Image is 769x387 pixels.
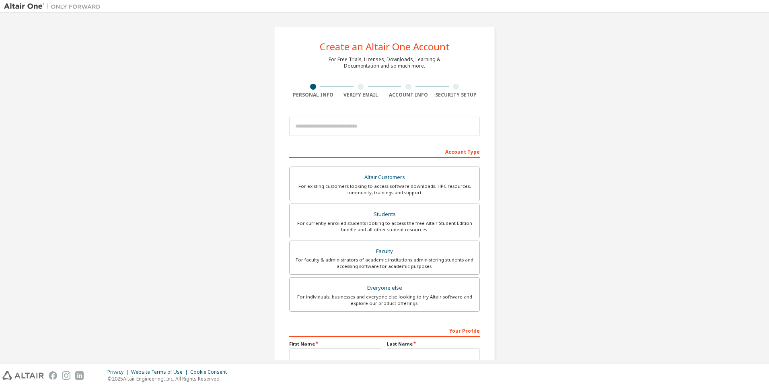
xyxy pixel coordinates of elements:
img: linkedin.svg [75,371,84,380]
label: First Name [289,341,382,347]
img: facebook.svg [49,371,57,380]
div: Faculty [294,246,475,257]
div: Verify Email [337,92,385,98]
div: Website Terms of Use [131,369,190,375]
div: Personal Info [289,92,337,98]
div: For Free Trials, Licenses, Downloads, Learning & Documentation and so much more. [329,56,440,69]
div: Altair Customers [294,172,475,183]
div: Privacy [107,369,131,375]
p: © 2025 Altair Engineering, Inc. All Rights Reserved. [107,375,232,382]
div: For existing customers looking to access software downloads, HPC resources, community, trainings ... [294,183,475,196]
label: Last Name [387,341,480,347]
div: Cookie Consent [190,369,232,375]
div: For individuals, businesses and everyone else looking to try Altair software and explore our prod... [294,294,475,307]
img: instagram.svg [62,371,70,380]
img: altair_logo.svg [2,371,44,380]
div: Your Profile [289,324,480,337]
div: Everyone else [294,282,475,294]
div: Account Type [289,145,480,158]
div: Security Setup [432,92,480,98]
div: Students [294,209,475,220]
img: Altair One [4,2,105,10]
div: For faculty & administrators of academic institutions administering students and accessing softwa... [294,257,475,270]
div: Create an Altair One Account [320,42,450,51]
div: Account Info [384,92,432,98]
div: For currently enrolled students looking to access the free Altair Student Edition bundle and all ... [294,220,475,233]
